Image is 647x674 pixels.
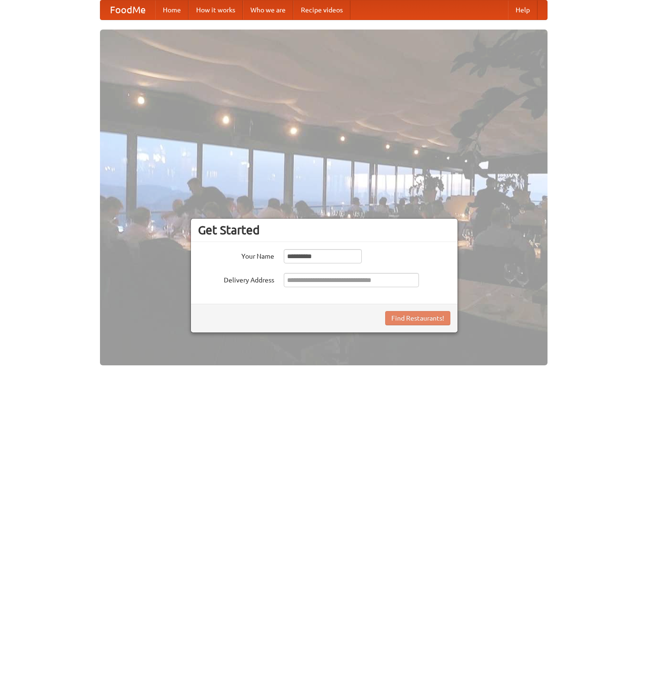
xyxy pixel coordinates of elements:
[508,0,538,20] a: Help
[100,0,155,20] a: FoodMe
[155,0,189,20] a: Home
[198,249,274,261] label: Your Name
[385,311,450,325] button: Find Restaurants!
[243,0,293,20] a: Who we are
[189,0,243,20] a: How it works
[293,0,350,20] a: Recipe videos
[198,273,274,285] label: Delivery Address
[198,223,450,237] h3: Get Started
